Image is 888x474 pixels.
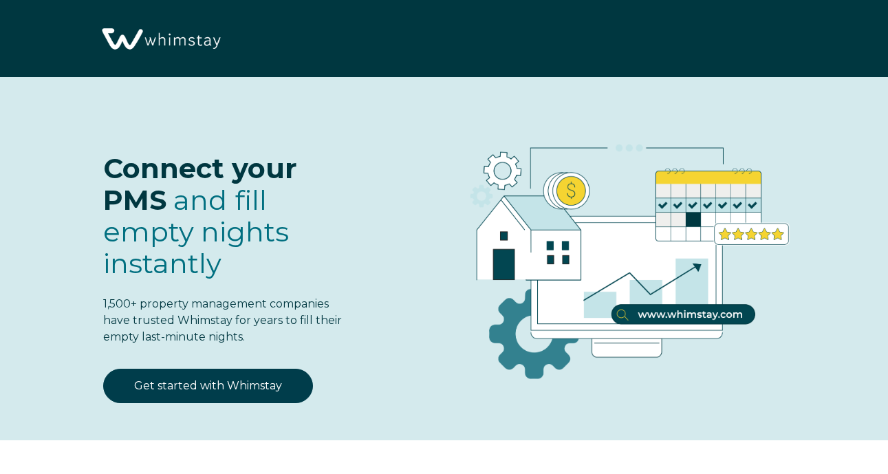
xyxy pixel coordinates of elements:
img: RBO Ilustrations-03 [398,105,847,399]
img: Whimstay Logo-02 1 [96,7,224,72]
span: Connect your PMS [103,151,297,217]
span: 1,500+ property management companies have trusted Whimstay for years to fill their empty last-min... [103,297,342,343]
a: Get started with Whimstay [103,369,313,403]
span: and [103,183,289,280]
span: fill empty nights instantly [103,183,289,280]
